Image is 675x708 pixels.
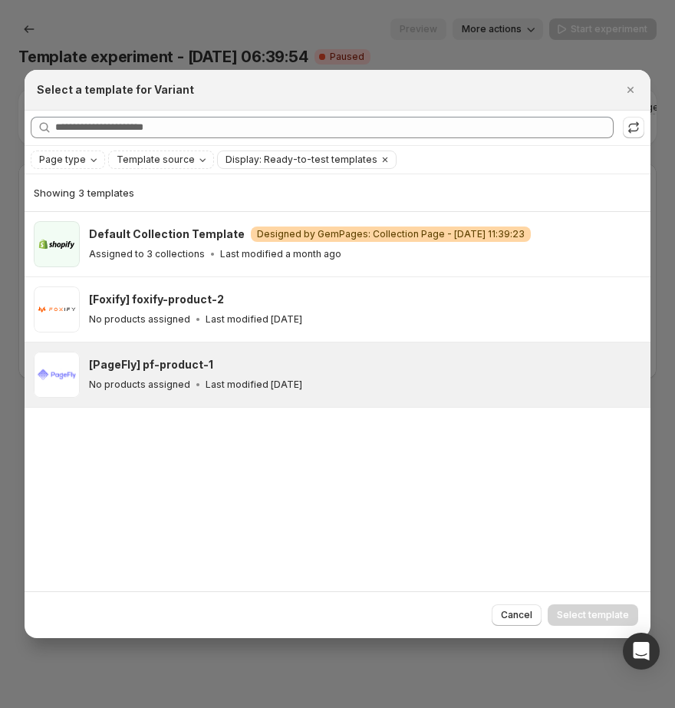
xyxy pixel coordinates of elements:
[226,154,377,166] span: Display: Ready-to-test templates
[34,221,80,267] img: Default Collection Template
[117,154,195,166] span: Template source
[31,151,104,168] button: Page type
[37,82,194,98] h2: Select a template for Variant
[89,227,245,242] h3: Default Collection Template
[257,228,525,240] span: Designed by GemPages: Collection Page - [DATE] 11:39:23
[492,604,542,626] button: Cancel
[501,609,532,621] span: Cancel
[218,151,377,168] button: Display: Ready-to-test templates
[623,633,660,670] div: Open Intercom Messenger
[220,248,341,260] p: Last modified a month ago
[620,79,641,101] button: Close
[34,187,134,199] span: Showing 3 templates
[89,357,213,372] h3: [PageFly] pf-product-1
[206,313,302,326] p: Last modified [DATE]
[206,379,302,391] p: Last modified [DATE]
[89,379,190,391] p: No products assigned
[89,292,224,307] h3: [Foxify] foxify-product-2
[109,151,213,168] button: Template source
[89,313,190,326] p: No products assigned
[89,248,205,260] p: Assigned to 3 collections
[39,154,86,166] span: Page type
[377,151,393,168] button: Clear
